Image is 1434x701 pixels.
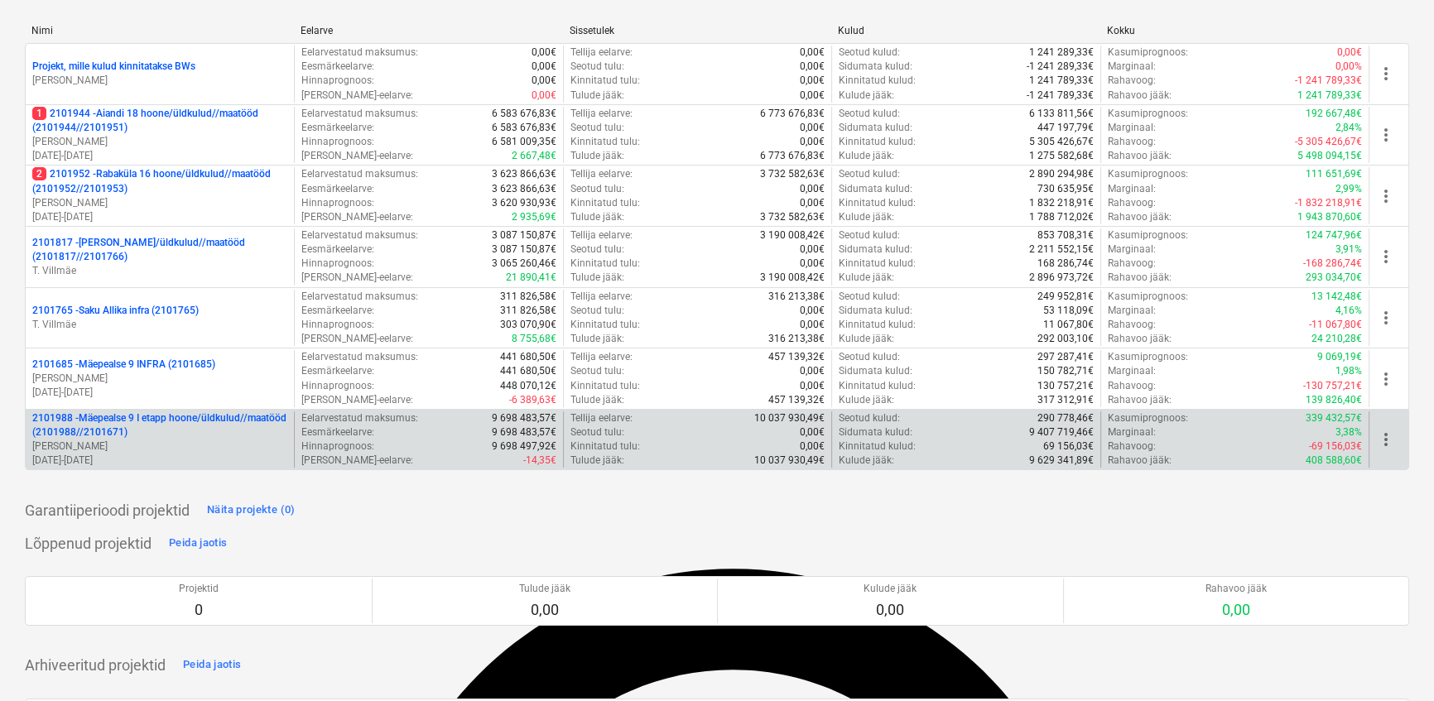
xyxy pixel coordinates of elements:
p: 0,00€ [800,89,825,103]
button: Peida jaotis [179,652,245,679]
p: 0,00€ [800,196,825,210]
p: -168 286,74€ [1303,257,1362,271]
p: Rahavoog : [1108,74,1156,88]
p: 3 190 008,42€ [760,228,825,242]
p: Kasumiprognoos : [1108,411,1188,425]
p: 9 698 497,92€ [492,439,556,454]
p: Kinnitatud tulu : [570,257,640,271]
p: 0,00€ [800,182,825,196]
p: Seotud tulu : [570,182,624,196]
p: Eelarvestatud maksumus : [301,228,418,242]
p: 9 698 483,57€ [492,425,556,439]
p: 292 003,10€ [1037,332,1094,346]
iframe: Chat Widget [1351,622,1434,701]
p: Tulude jääk : [570,454,624,468]
p: 6 581 009,35€ [492,135,556,149]
p: Seotud kulud : [839,228,900,242]
p: Kinnitatud kulud : [839,257,916,271]
p: Tellija eelarve : [570,290,633,304]
p: Marginaal : [1108,242,1156,257]
p: 339 432,57€ [1306,411,1362,425]
p: 730 635,95€ [1037,182,1094,196]
p: Kasumiprognoos : [1108,107,1188,121]
p: Tellija eelarve : [570,228,633,242]
p: [PERSON_NAME]-eelarve : [301,210,413,224]
span: 1 [32,107,46,120]
p: 0,00€ [800,60,825,74]
div: 12101944 -Aiandi 18 hoone/üldkulud//maatööd (2101944//2101951)[PERSON_NAME][DATE]-[DATE] [32,107,287,164]
span: more_vert [1376,186,1396,206]
p: Tulude jääk : [570,89,624,103]
p: 1 241 789,33€ [1297,89,1362,103]
p: Kinnitatud tulu : [570,196,640,210]
p: 316 213,38€ [768,332,825,346]
p: 0,00 [519,600,570,620]
p: Projektid [179,582,219,596]
p: [PERSON_NAME]-eelarve : [301,271,413,285]
p: -11 067,80€ [1309,318,1362,332]
p: Seotud tulu : [570,304,624,318]
p: Kinnitatud tulu : [570,74,640,88]
p: -1 832 218,91€ [1295,196,1362,210]
p: 10 037 930,49€ [754,411,825,425]
p: 8 755,68€ [512,332,556,346]
p: 0,00€ [800,46,825,60]
p: 408 588,60€ [1306,454,1362,468]
p: Rahavoog : [1108,135,1156,149]
p: 3 732 582,63€ [760,167,825,181]
p: Kinnitatud tulu : [570,135,640,149]
p: 0,00€ [800,121,825,135]
p: Marginaal : [1108,182,1156,196]
p: 21 890,41€ [506,271,556,285]
p: [PERSON_NAME]-eelarve : [301,454,413,468]
div: Peida jaotis [183,655,241,675]
p: -130 757,21€ [1303,379,1362,393]
p: Eesmärkeelarve : [301,60,374,74]
p: Rahavoog : [1108,379,1156,393]
p: Eesmärkeelarve : [301,425,374,439]
p: [PERSON_NAME]-eelarve : [301,149,413,163]
p: Sidumata kulud : [839,121,912,135]
p: 3 623 866,63€ [492,182,556,196]
p: -6 389,63€ [509,393,556,407]
p: Kulude jääk : [839,393,894,407]
p: 111 651,69€ [1306,167,1362,181]
p: Kinnitatud tulu : [570,439,640,454]
p: Eelarvestatud maksumus : [301,350,418,364]
p: 2 890 294,98€ [1029,167,1094,181]
p: Rahavoo jääk : [1108,210,1172,224]
span: 2 [32,167,46,180]
p: Eelarvestatud maksumus : [301,46,418,60]
p: Kinnitatud kulud : [839,379,916,393]
p: 168 286,74€ [1037,257,1094,271]
p: Rahavoo jääk : [1108,393,1172,407]
p: 9 407 719,46€ [1029,425,1094,439]
p: Kasumiprognoos : [1108,228,1188,242]
p: Kulude jääk : [839,89,894,103]
p: 5 305 426,67€ [1029,135,1094,149]
p: 0,00€ [800,425,825,439]
p: 2101952 - Rabaküla 16 hoone/üldkulud//maatööd (2101952//2101953) [32,167,287,195]
p: Rahavoog : [1108,196,1156,210]
div: 2101988 -Mäepealse 9 I etapp hoone/üldkulud//maatööd (2101988//2101671)[PERSON_NAME][DATE]-[DATE] [32,411,287,468]
p: Seotud tulu : [570,121,624,135]
p: Hinnaprognoos : [301,318,374,332]
p: 0,00€ [800,364,825,378]
p: 853 708,31€ [1037,228,1094,242]
p: Marginaal : [1108,121,1156,135]
p: 457 139,32€ [768,350,825,364]
p: 2 211 552,15€ [1029,242,1094,257]
p: Eelarvestatud maksumus : [301,411,418,425]
p: -1 241 289,33€ [1027,60,1094,74]
p: 311 826,58€ [500,290,556,304]
p: 0 [179,600,219,620]
span: more_vert [1376,247,1396,266]
p: [PERSON_NAME] [32,135,287,149]
div: Nimi [31,25,287,36]
p: -69 156,03€ [1309,439,1362,454]
p: T. Villmäe [32,318,287,332]
p: Seotud kulud : [839,290,900,304]
p: 9 069,19€ [1317,350,1362,364]
p: Kinnitatud kulud : [839,74,916,88]
p: 11 067,80€ [1043,318,1094,332]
